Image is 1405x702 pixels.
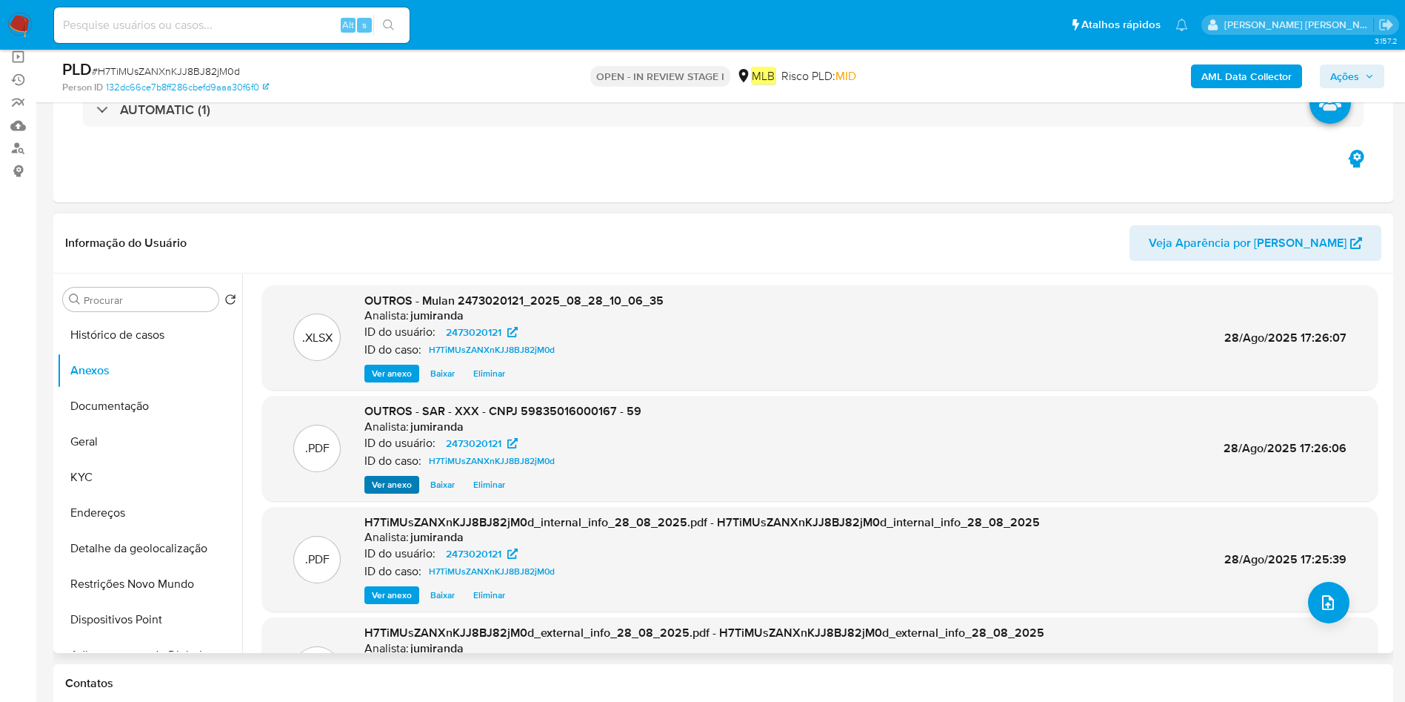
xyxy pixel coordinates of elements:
button: Histórico de casos [57,317,242,353]
button: Baixar [423,476,462,494]
b: AML Data Collector [1201,64,1292,88]
span: 28/Ago/2025 17:26:07 [1224,329,1346,346]
span: Eliminar [473,366,505,381]
h6: jumiranda [410,641,464,656]
a: Sair [1378,17,1394,33]
span: Atalhos rápidos [1081,17,1161,33]
span: 28/Ago/2025 17:26:06 [1224,440,1346,457]
a: 132dc66ce7b8ff286cbefd9aaa30f6f0 [106,81,269,94]
h6: jumiranda [410,420,464,434]
p: Analista: [364,530,409,545]
button: Ver anexo [364,476,419,494]
button: search-icon [373,15,404,36]
span: Veja Aparência por [PERSON_NAME] [1149,225,1346,261]
span: OUTROS - Mulan 2473020121_2025_08_28_10_06_35 [364,292,664,309]
button: AML Data Collector [1191,64,1302,88]
a: 2473020121 [437,434,527,452]
p: ID do usuário: [364,546,435,561]
button: KYC [57,460,242,495]
button: Dispositivos Point [57,602,242,638]
input: Procurar [84,294,213,307]
p: OPEN - IN REVIEW STAGE I [590,66,730,87]
span: Baixar [430,588,455,603]
p: ID do caso: [364,342,421,357]
span: MID [835,67,856,85]
span: H7TiMUsZANXnKJJ8BJ82jM0d [429,452,555,470]
button: Procurar [69,294,81,305]
span: H7TiMUsZANXnKJJ8BJ82jM0d_internal_info_28_08_2025.pdf - H7TiMUsZANXnKJJ8BJ82jM0d_internal_info_28... [364,514,1040,531]
button: Baixar [423,365,462,383]
em: MLB [751,67,775,85]
p: Analista: [364,641,409,656]
button: Veja Aparência por [PERSON_NAME] [1129,225,1381,261]
button: Ações [1320,64,1384,88]
span: 2473020121 [446,434,501,452]
button: Endereços [57,495,242,531]
p: ID do usuário: [364,436,435,451]
span: Eliminar [473,588,505,603]
button: Restrições Novo Mundo [57,566,242,602]
b: Person ID [62,81,103,94]
p: ID do caso: [364,454,421,468]
button: Eliminar [466,476,513,494]
p: .PDF [305,552,330,568]
button: Documentação [57,388,242,424]
button: Geral [57,424,242,460]
button: Adiantamentos de Dinheiro [57,638,242,673]
span: Ver anexo [372,588,412,603]
span: Ver anexo [372,477,412,492]
span: Ver anexo [372,366,412,381]
button: Ver anexo [364,586,419,604]
div: AUTOMATIC (1) [83,93,1364,127]
span: OUTROS - SAR - XXX - CNPJ 59835016000167 - 59 [364,403,641,420]
h6: jumiranda [410,530,464,545]
span: 2473020121 [446,323,501,341]
span: s [362,18,367,32]
button: Retornar ao pedido padrão [224,294,236,310]
p: ID do caso: [364,564,421,579]
span: H7TiMUsZANXnKJJ8BJ82jM0d [429,341,555,359]
a: 2473020121 [437,545,527,563]
p: Analista: [364,308,409,323]
span: Risco PLD: [781,68,856,85]
a: H7TiMUsZANXnKJJ8BJ82jM0d [423,563,561,580]
span: Ações [1330,64,1359,88]
button: Baixar [423,586,462,604]
p: ID do usuário: [364,325,435,340]
span: Baixar [430,366,455,381]
a: 2473020121 [437,323,527,341]
p: Analista: [364,420,409,434]
h1: Informação do Usuário [65,236,187,251]
span: 2473020121 [446,545,501,563]
a: H7TiMUsZANXnKJJ8BJ82jM0d [423,341,561,359]
button: Detalhe da geolocalização [57,531,242,566]
span: H7TiMUsZANXnKJJ8BJ82jM0d [429,563,555,580]
b: PLD [62,57,92,81]
span: # H7TiMUsZANXnKJJ8BJ82jM0d [92,64,240,79]
span: Eliminar [473,477,505,492]
h3: AUTOMATIC (1) [120,102,210,118]
h6: jumiranda [410,308,464,323]
a: H7TiMUsZANXnKJJ8BJ82jM0d [423,452,561,470]
button: upload-file [1308,582,1349,623]
span: 3.157.2 [1375,35,1398,47]
p: juliane.miranda@mercadolivre.com [1224,18,1374,32]
span: Alt [342,18,354,32]
input: Pesquise usuários ou casos... [54,16,410,35]
button: Eliminar [466,586,513,604]
p: .XLSX [302,330,333,346]
button: Ver anexo [364,365,419,383]
span: 28/Ago/2025 17:25:39 [1224,551,1346,568]
h1: Contatos [65,676,1381,691]
span: H7TiMUsZANXnKJJ8BJ82jM0d_external_info_28_08_2025.pdf - H7TiMUsZANXnKJJ8BJ82jM0d_external_info_28... [364,624,1044,641]
a: Notificações [1175,19,1188,31]
span: Baixar [430,477,455,492]
p: .PDF [305,440,330,457]
button: Anexos [57,353,242,388]
button: Eliminar [466,365,513,383]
